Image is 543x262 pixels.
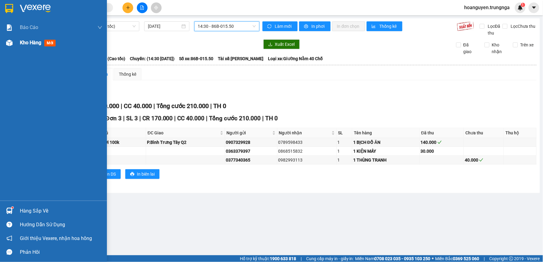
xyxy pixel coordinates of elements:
span: Số xe: 86B-015.50 [179,55,213,62]
span: | [210,102,212,110]
div: P.Bình Trưng Tây Q2 [147,139,224,146]
span: Miền Nam [355,255,431,262]
span: Giới thiệu Vexere, nhận hoa hồng [20,235,92,242]
span: mới [44,40,56,46]
span: Cung cấp máy in - giấy in: [306,255,354,262]
div: 0789598433 [278,139,336,146]
button: plus [123,2,133,13]
span: Kho hàng [20,40,41,45]
button: printerIn phơi [299,21,331,31]
div: 0907329928 [226,139,276,146]
span: Lọc Đã thu [486,23,503,36]
button: printerIn biên lai [125,169,160,179]
span: aim [154,5,158,10]
button: syncLàm mới [262,21,298,31]
span: bar-chart [372,24,377,29]
span: copyright [509,257,513,261]
div: 1 [338,157,351,163]
th: Thu hộ [504,128,536,138]
div: 1 THÙNG TRANH [353,157,419,163]
span: Người gửi [227,129,271,136]
span: environment [3,34,7,38]
img: solution-icon [6,24,13,31]
img: logo.jpg [3,3,24,24]
div: 140.000 [421,139,463,146]
span: message [6,249,12,255]
li: VP [PERSON_NAME] [3,26,42,33]
span: printer [304,24,309,29]
span: Kho nhận [490,42,508,55]
button: aim [151,2,162,13]
div: 30.000 [421,148,463,155]
span: | [123,115,125,122]
span: ĐC Giao [148,129,219,136]
span: CC 40.000 [178,115,205,122]
span: | [262,115,264,122]
span: 1 [522,3,524,7]
div: Phản hồi [20,248,102,257]
li: VP Trạm [GEOGRAPHIC_DATA] [42,26,81,46]
span: file-add [140,5,144,10]
div: 0363379397 [226,148,276,155]
span: Miền Bắc [435,255,479,262]
span: In DS [106,171,116,177]
span: | [301,255,302,262]
button: bar-chartThống kê [367,21,402,31]
span: | [139,115,141,122]
img: warehouse-icon [6,208,13,214]
th: Ghi chú [92,128,146,138]
span: In phơi [312,23,326,30]
th: Đã thu [420,128,464,138]
span: Đơn 3 [105,115,122,122]
li: Trung Nga [3,3,89,15]
div: 40.000 [465,157,503,163]
span: Tổng cước 210.000 [156,102,209,110]
span: | [153,102,155,110]
button: downloadXuất Excel [263,39,300,49]
span: download [268,42,273,47]
th: SL [337,128,352,138]
span: Chuyến: (14:30 [DATE]) [130,55,174,62]
span: hoanguyen.trungnga [460,4,515,11]
span: Người nhận [279,129,330,136]
div: 1 [338,139,351,146]
sup: 1 [12,207,13,209]
span: ⚪️ [432,257,434,260]
span: sync [267,24,273,29]
img: logo-vxr [5,4,13,13]
div: Hướng dẫn sử dụng [20,220,102,229]
span: Làm mới [275,23,293,30]
b: T1 [PERSON_NAME], P Phú Thuỷ [3,34,40,52]
span: down [97,25,102,30]
div: Thống kê [119,71,136,78]
span: check [479,158,483,162]
div: Tận Nơi 100k [93,139,145,146]
span: TH 0 [266,115,278,122]
button: printerIn DS [94,169,121,179]
span: plus [126,5,130,10]
div: 1 BỊCH ĐỒ ĂN [353,139,419,146]
span: | [174,115,176,122]
sup: 1 [521,3,525,7]
img: warehouse-icon [6,40,13,46]
span: CR 170.000 [142,115,173,122]
span: question-circle [6,222,12,227]
span: CC 40.000 [124,102,152,110]
span: | [121,102,122,110]
span: In biên lai [137,171,155,177]
span: Thống kê [379,23,398,30]
input: 11/09/2025 [148,23,180,30]
span: Đã giao [461,42,480,55]
div: 1 [338,148,351,155]
span: | [206,115,208,122]
span: check [438,140,442,144]
th: Tên hàng [352,128,420,138]
button: caret-down [529,2,539,13]
strong: 0369 525 060 [453,256,479,261]
div: 0982993113 [278,157,336,163]
div: 0868515832 [278,148,336,155]
span: 14:30 - 86B-015.50 [198,22,256,31]
img: icon-new-feature [518,5,523,10]
button: In đơn chọn [332,21,365,31]
span: Báo cáo [20,24,38,31]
